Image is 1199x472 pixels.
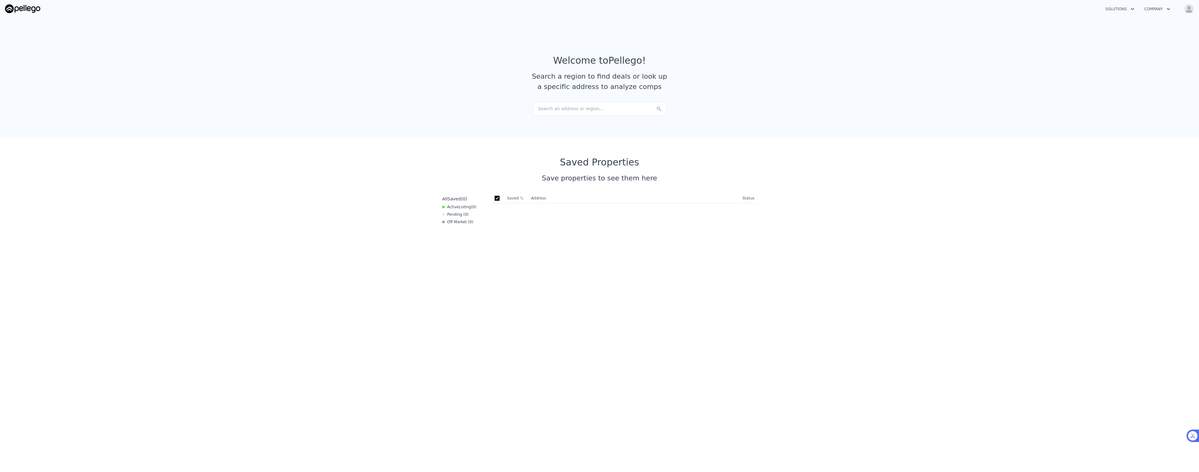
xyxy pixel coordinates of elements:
div: Pending ( 0 ) [442,212,469,217]
img: Pellego [5,4,40,13]
span: Saved [447,196,461,201]
th: Saved [505,193,529,203]
div: Off Market ( 0 ) [442,219,473,224]
div: Search a region to find deals or look up a specific address to analyze comps [530,71,669,92]
span: Active ( 0 ) [447,204,476,209]
th: Status [740,193,757,204]
div: Saved Properties [440,157,759,168]
div: Save properties to see them here [440,173,759,183]
div: Search an address or region... [533,102,666,116]
th: Address [529,193,740,204]
span: Listing [459,205,471,209]
img: avatar [1184,4,1194,14]
div: All ( 0 ) [442,196,467,202]
button: Company [1139,3,1175,15]
button: Solutions [1100,3,1139,15]
div: Welcome to Pellego ! [553,55,646,66]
